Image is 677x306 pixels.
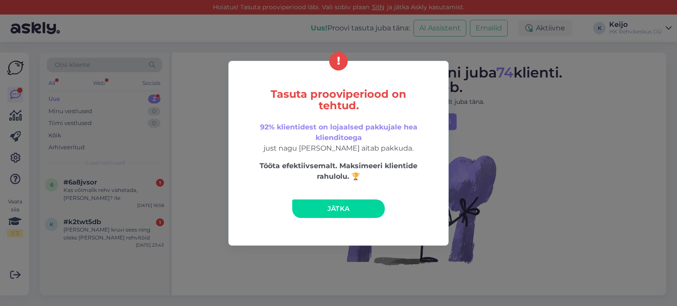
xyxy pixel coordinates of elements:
p: Tööta efektiivsemalt. Maksimeeri klientide rahulolu. 🏆 [247,161,430,182]
span: 92% klientidest on lojaalsed pakkujale hea klienditoega [260,123,417,142]
p: just nagu [PERSON_NAME] aitab pakkuda. [247,122,430,154]
span: Jätka [327,204,350,213]
h5: Tasuta prooviperiood on tehtud. [247,88,430,111]
a: Jätka [292,199,385,218]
